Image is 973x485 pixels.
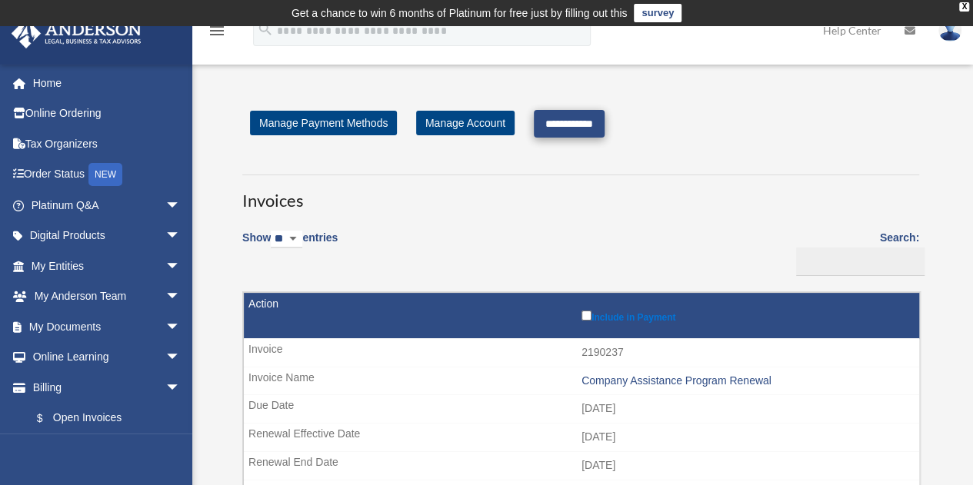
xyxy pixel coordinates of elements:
[959,2,969,12] div: close
[244,338,919,367] td: 2190237
[165,372,196,404] span: arrow_drop_down
[11,311,204,342] a: My Documentsarrow_drop_down
[11,128,204,159] a: Tax Organizers
[165,221,196,252] span: arrow_drop_down
[244,451,919,480] td: [DATE]
[11,68,204,98] a: Home
[165,190,196,221] span: arrow_drop_down
[634,4,681,22] a: survey
[208,22,226,40] i: menu
[581,307,911,323] label: Include in Payment
[11,372,196,403] a: Billingarrow_drop_down
[7,18,146,48] img: Anderson Advisors Platinum Portal
[165,281,196,313] span: arrow_drop_down
[11,159,204,191] a: Order StatusNEW
[11,281,204,312] a: My Anderson Teamarrow_drop_down
[11,221,204,251] a: Digital Productsarrow_drop_down
[581,311,591,321] input: Include in Payment
[45,409,53,428] span: $
[416,111,515,135] a: Manage Account
[11,190,204,221] a: Platinum Q&Aarrow_drop_down
[242,228,338,264] label: Show entries
[11,98,204,129] a: Online Ordering
[244,423,919,452] td: [DATE]
[242,174,919,213] h3: Invoices
[11,251,204,281] a: My Entitiesarrow_drop_down
[165,311,196,343] span: arrow_drop_down
[292,4,628,22] div: Get a chance to win 6 months of Platinum for free just by filling out this
[791,228,919,276] label: Search:
[11,342,204,373] a: Online Learningarrow_drop_down
[257,21,274,38] i: search
[938,19,961,42] img: User Pic
[796,247,925,277] input: Search:
[88,163,122,186] div: NEW
[165,251,196,282] span: arrow_drop_down
[271,231,302,248] select: Showentries
[581,374,911,387] div: Company Assistance Program Renewal
[244,394,919,424] td: [DATE]
[22,403,188,434] a: $Open Invoices
[208,27,226,40] a: menu
[250,111,397,135] a: Manage Payment Methods
[165,342,196,374] span: arrow_drop_down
